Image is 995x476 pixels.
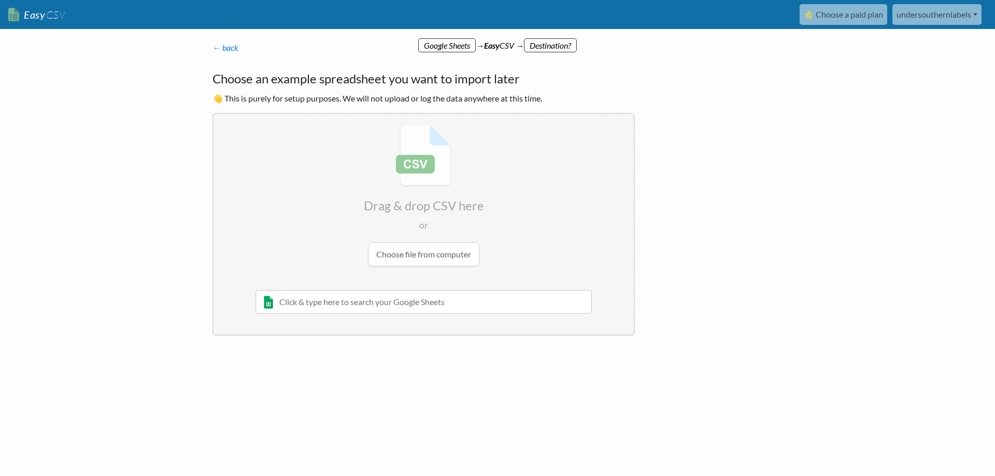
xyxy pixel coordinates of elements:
[255,290,592,314] input: Click & type here to search your Google Sheets
[202,29,793,52] div: → CSV →
[45,8,65,21] span: CSV
[212,69,635,88] h4: Choose an example spreadsheet you want to import later
[8,4,65,25] a: EasyCSV
[892,4,982,25] a: undersouthernlabels
[800,4,887,25] a: ⭐ Choose a paid plan
[212,42,238,52] a: ← back
[212,92,635,105] p: 👋 This is purely for setup purposes. We will not upload or log the data anywhere at this time.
